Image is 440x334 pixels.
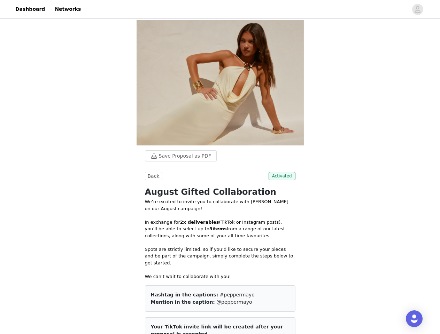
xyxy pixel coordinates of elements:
[145,172,162,180] button: Back
[216,299,252,305] span: @peppermayo
[145,219,295,239] p: In exchange for (TikTok or Instagram posts), you’ll be able to select up to from a range of our l...
[145,150,217,161] button: Save Proposal as PDF
[220,292,255,297] span: #peppermayo
[213,226,227,231] strong: items
[51,1,85,17] a: Networks
[145,246,295,267] p: Spots are strictly limited, so if you’d like to secure your pieces and be part of the campaign, s...
[11,1,49,17] a: Dashboard
[151,299,215,305] span: Mention in the caption:
[414,4,421,15] div: avatar
[145,273,295,280] p: We can’t wait to collaborate with you!
[180,220,219,225] strong: 2x deliverables
[145,198,295,212] p: We’re excited to invite you to collaborate with [PERSON_NAME] on our August campaign!
[151,292,218,297] span: Hashtag in the captions:
[145,186,295,198] h1: August Gifted Collaboration
[406,310,423,327] div: Open Intercom Messenger
[269,172,295,180] span: Activated
[209,226,213,231] strong: 3
[137,20,304,145] img: campaign image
